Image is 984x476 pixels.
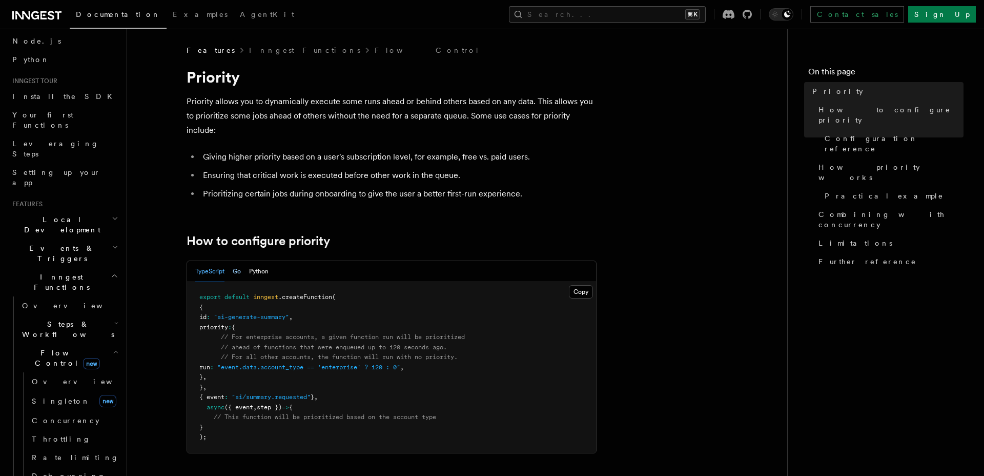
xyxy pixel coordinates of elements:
span: Leveraging Steps [12,140,99,158]
a: Practical example [821,187,963,205]
span: default [224,293,250,301]
a: Python [8,50,120,69]
span: "ai-generate-summary" [214,313,289,321]
span: Local Development [8,214,112,235]
span: Overview [22,302,128,310]
span: ({ event [224,404,253,411]
span: id [199,313,207,321]
span: step }) [257,404,282,411]
span: // This function will be prioritized based on the account type [214,413,436,421]
span: , [289,313,293,321]
span: : [210,364,214,371]
span: : [207,313,210,321]
span: inngest [253,293,278,301]
span: Further reference [818,256,916,267]
span: Your first Functions [12,111,73,129]
a: Flow Control [375,45,480,55]
li: Giving higher priority based on a user's subscription level, for example, free vs. paid users. [200,150,597,164]
span: Features [8,200,43,208]
button: Inngest Functions [8,268,120,296]
a: Your first Functions [8,106,120,134]
li: Prioritizing certain jobs during onboarding to give the user a better first-run experience. [200,187,597,201]
span: AgentKit [240,10,294,18]
a: Documentation [70,3,167,29]
span: { event [199,393,224,401]
a: Leveraging Steps [8,134,120,163]
span: ( [332,293,336,301]
span: => [282,404,289,411]
span: .createFunction [278,293,332,301]
span: Steps & Workflows [18,319,114,340]
span: { [289,404,293,411]
a: Throttling [28,430,120,448]
button: TypeScript [195,261,224,282]
a: Setting up your app [8,163,120,192]
a: Limitations [814,234,963,252]
span: } [311,393,314,401]
span: Rate limiting [32,453,119,462]
span: Inngest tour [8,77,57,85]
span: Priority [812,86,863,96]
h4: On this page [808,66,963,82]
span: Singleton [32,397,90,405]
a: How to configure priority [814,101,963,129]
span: } [199,384,203,391]
span: Flow Control [18,348,113,368]
a: Contact sales [810,6,904,23]
span: run [199,364,210,371]
button: Go [233,261,241,282]
span: Documentation [76,10,160,18]
span: Combining with concurrency [818,209,963,230]
a: Overview [28,372,120,391]
span: , [203,384,207,391]
span: Inngest Functions [8,272,111,292]
a: Further reference [814,252,963,271]
span: // ahead of functions that were enqueued up to 120 seconds ago. [221,344,447,351]
button: Local Development [8,210,120,239]
span: : [224,393,228,401]
a: How priority works [814,158,963,187]
span: { [232,324,235,331]
p: Priority allows you to dynamically execute some runs ahead or behind others based on any data. Th... [187,94,597,137]
span: How priority works [818,162,963,183]
span: , [314,393,318,401]
button: Toggle dark mode [769,8,793,21]
span: , [400,364,404,371]
a: Configuration reference [821,129,963,158]
span: Node.js [12,37,61,45]
h1: Priority [187,68,597,86]
span: "ai/summary.requested" [232,393,311,401]
span: : [228,324,232,331]
kbd: ⌘K [685,9,700,19]
span: Python [12,55,50,64]
a: Priority [808,82,963,101]
span: Overview [32,378,137,386]
span: priority [199,324,228,331]
span: // For all other accounts, the function will run with no priority. [221,353,458,361]
span: } [199,373,203,381]
a: Singletonnew [28,391,120,411]
span: Practical example [825,191,944,201]
span: // For enterprise accounts, a given function run will be prioritized [221,333,465,341]
span: Examples [173,10,228,18]
span: "event.data.account_type == 'enterprise' ? 120 : 0" [217,364,400,371]
span: { [199,304,203,311]
span: Limitations [818,238,892,248]
a: Combining with concurrency [814,205,963,234]
button: Events & Triggers [8,239,120,268]
li: Ensuring that critical work is executed before other work in the queue. [200,168,597,183]
button: Python [249,261,269,282]
button: Steps & Workflows [18,315,120,344]
button: Flow Controlnew [18,344,120,372]
span: How to configure priority [818,105,963,125]
span: Setting up your app [12,168,100,187]
button: Copy [569,285,593,299]
span: new [83,358,100,369]
span: Install the SDK [12,92,118,101]
a: Node.js [8,32,120,50]
span: ); [199,433,207,441]
a: Install the SDK [8,87,120,106]
span: Throttling [32,435,91,443]
span: new [99,395,116,407]
span: async [207,404,224,411]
